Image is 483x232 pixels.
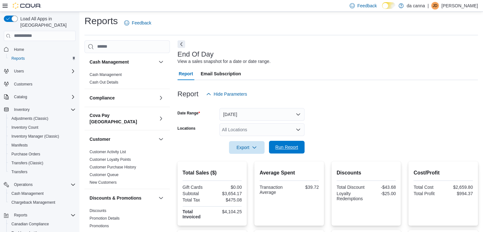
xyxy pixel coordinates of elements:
[157,94,165,102] button: Compliance
[357,3,377,9] span: Feedback
[90,195,141,201] h3: Discounts & Promotions
[441,2,478,10] p: [PERSON_NAME]
[14,69,24,74] span: Users
[9,124,76,131] span: Inventory Count
[90,165,136,169] a: Customer Purchase History
[11,181,76,188] span: Operations
[14,82,32,87] span: Customers
[90,95,115,101] h3: Compliance
[9,220,51,228] a: Canadian Compliance
[90,208,106,213] a: Discounts
[183,209,201,219] strong: Total Invoiced
[11,152,40,157] span: Purchase Orders
[90,59,156,65] button: Cash Management
[9,199,58,206] a: Chargeback Management
[6,54,78,63] button: Reports
[6,167,78,176] button: Transfers
[183,191,211,196] div: Subtotal
[214,91,247,97] span: Hide Parameters
[269,141,305,154] button: Run Report
[6,198,78,207] button: Chargeback Management
[11,143,28,148] span: Manifests
[9,150,76,158] span: Purchase Orders
[9,190,76,197] span: Cash Management
[201,67,241,80] span: Email Subscription
[90,224,109,228] a: Promotions
[6,123,78,132] button: Inventory Count
[90,195,156,201] button: Discounts & Promotions
[6,132,78,141] button: Inventory Manager (Classic)
[9,55,27,62] a: Reports
[14,213,27,218] span: Reports
[183,185,211,190] div: Gift Cards
[337,185,365,190] div: Total Discount
[178,126,196,131] label: Locations
[1,211,78,220] button: Reports
[90,112,156,125] button: Cova Pay [GEOGRAPHIC_DATA]
[6,114,78,123] button: Adjustments (Classic)
[11,169,27,174] span: Transfers
[259,185,288,195] div: Transaction Average
[11,160,43,166] span: Transfers (Classic)
[157,58,165,66] button: Cash Management
[9,168,76,176] span: Transfers
[9,133,76,140] span: Inventory Manager (Classic)
[6,189,78,198] button: Cash Management
[183,197,211,202] div: Total Tax
[1,67,78,76] button: Users
[178,90,198,98] h3: Report
[90,172,118,177] span: Customer Queue
[1,180,78,189] button: Operations
[229,141,265,154] button: Export
[11,181,35,188] button: Operations
[90,157,131,162] a: Customer Loyalty Points
[9,124,41,131] a: Inventory Count
[413,169,473,177] h2: Cost/Profit
[1,105,78,114] button: Inventory
[90,136,156,142] button: Customer
[178,40,185,48] button: Next
[90,223,109,229] span: Promotions
[11,67,76,75] span: Users
[11,45,76,53] span: Home
[11,56,25,61] span: Reports
[407,2,425,10] p: da canna
[179,67,193,80] span: Report
[6,159,78,167] button: Transfers (Classic)
[413,191,442,196] div: Total Profit
[9,141,30,149] a: Manifests
[433,2,438,10] span: JD
[11,106,32,113] button: Inventory
[275,144,298,150] span: Run Report
[11,134,59,139] span: Inventory Manager (Classic)
[90,72,122,77] a: Cash Management
[9,190,46,197] a: Cash Management
[9,199,76,206] span: Chargeback Management
[213,209,242,214] div: $4,104.25
[1,79,78,89] button: Customers
[11,211,30,219] button: Reports
[157,115,165,122] button: Cova Pay [GEOGRAPHIC_DATA]
[90,216,120,221] a: Promotion Details
[178,58,271,65] div: View a sales snapshot for a date or date range.
[90,165,136,170] span: Customer Purchase History
[90,180,117,185] a: New Customers
[9,159,46,167] a: Transfers (Classic)
[178,51,214,58] h3: End Of Day
[9,220,76,228] span: Canadian Compliance
[90,173,118,177] a: Customer Queue
[178,111,200,116] label: Date Range
[6,150,78,159] button: Purchase Orders
[367,185,396,190] div: -$43.68
[18,16,76,28] span: Load All Apps in [GEOGRAPHIC_DATA]
[259,169,319,177] h2: Average Spent
[84,71,170,89] div: Cash Management
[296,127,301,132] button: Open list of options
[90,59,129,65] h3: Cash Management
[11,93,30,101] button: Catalog
[9,150,43,158] a: Purchase Orders
[90,208,106,213] span: Discounts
